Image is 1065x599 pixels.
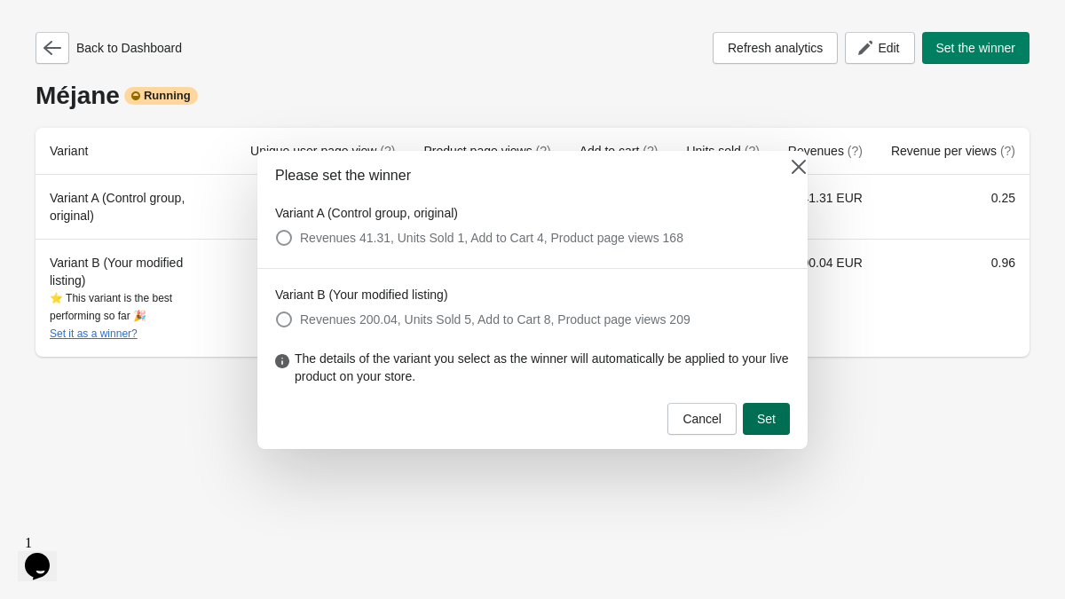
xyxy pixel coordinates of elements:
[743,403,790,435] button: Set
[18,528,75,581] iframe: chat widget
[275,286,448,303] legend: Variant B (Your modified listing)
[682,412,722,426] span: Cancel
[257,350,808,403] div: The details of the variant you select as the winner will automatically be applied to your live pr...
[757,412,776,426] span: Set
[300,311,690,328] span: Revenues 200.04, Units Sold 5, Add to Cart 8, Product page views 209
[300,229,683,247] span: Revenues 41.31, Units Sold 1, Add to Cart 4, Product page views 168
[667,403,737,435] button: Cancel
[275,204,458,222] legend: Variant A (Control group, original)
